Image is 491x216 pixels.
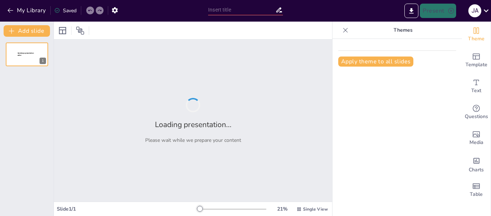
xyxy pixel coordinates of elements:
[462,177,491,203] div: Add a table
[471,87,481,95] span: Text
[462,22,491,48] div: Change the overall theme
[468,4,481,17] div: J A
[404,4,418,18] button: Export to PowerPoint
[5,5,49,16] button: My Library
[303,206,328,212] span: Single View
[462,151,491,177] div: Add charts and graphs
[465,61,487,69] span: Template
[54,7,77,14] div: Saved
[462,73,491,99] div: Add text boxes
[462,99,491,125] div: Get real-time input from your audience
[40,58,46,64] div: 1
[18,52,34,56] span: Sendsteps presentation editor
[469,139,483,147] span: Media
[57,206,197,212] div: Slide 1 / 1
[420,4,456,18] button: Present
[145,137,241,144] p: Please wait while we prepare your content
[6,42,48,66] div: 1
[208,5,275,15] input: Insert title
[465,113,488,121] span: Questions
[462,48,491,73] div: Add ready made slides
[4,25,50,37] button: Add slide
[462,125,491,151] div: Add images, graphics, shapes or video
[468,4,481,18] button: J A
[338,57,413,67] button: Apply theme to all slides
[351,22,455,39] p: Themes
[57,25,68,36] div: Layout
[274,206,291,212] div: 21 %
[155,120,231,130] h2: Loading presentation...
[470,190,483,198] span: Table
[468,35,485,43] span: Theme
[76,26,84,35] span: Position
[469,166,484,174] span: Charts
